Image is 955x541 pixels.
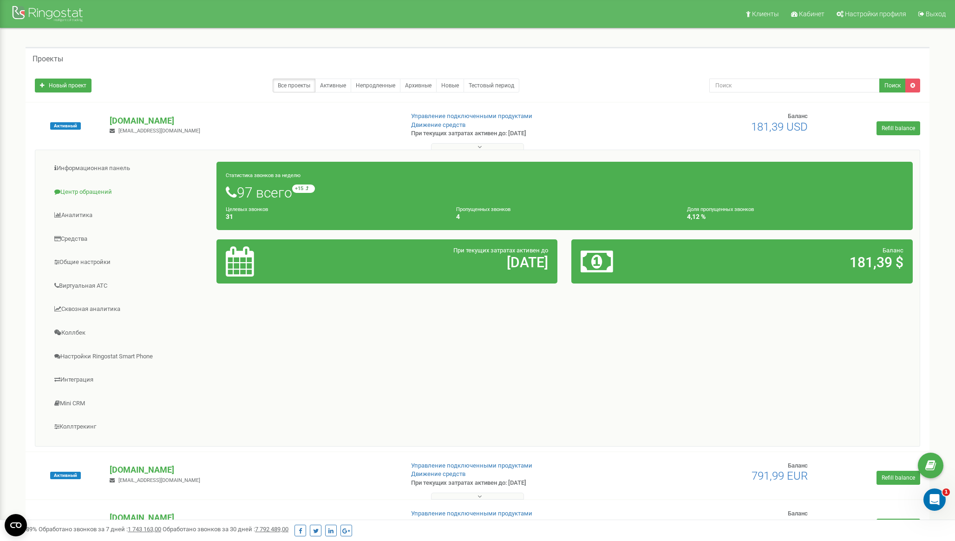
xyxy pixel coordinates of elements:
span: Активный [50,122,81,130]
a: Управление подключенными продуктами [411,462,532,469]
a: Коллтрекинг [42,416,217,438]
span: Обработано звонков за 30 дней : [163,526,288,533]
span: При текущих затратах активен до [453,247,548,254]
a: Refill balance [877,519,920,533]
span: [EMAIL_ADDRESS][DOMAIN_NAME] [118,477,200,483]
a: Refill balance [877,471,920,485]
span: Баланс [788,112,808,119]
span: Баланс [883,247,903,254]
a: Центр обращений [42,181,217,204]
h4: 4,12 % [687,213,903,220]
h2: 181,39 $ [693,255,903,270]
a: Непродленные [351,79,400,92]
a: Аналитика [42,204,217,227]
h4: 4 [456,213,673,220]
a: Интеграция [42,369,217,391]
a: Движение средств [411,121,465,128]
small: Пропущенных звонков [456,206,510,212]
span: -2,08 USD [760,517,808,530]
span: Выход [926,10,946,18]
h1: 97 всего [226,185,903,200]
a: Управление подключенными продуктами [411,510,532,517]
a: Новые [436,79,464,92]
h2: [DATE] [338,255,548,270]
a: Архивные [400,79,437,92]
span: Активный [50,472,81,479]
small: Статистика звонков за неделю [226,172,301,178]
u: 7 792 489,00 [255,526,288,533]
a: Mini CRM [42,392,217,415]
a: Активные [315,79,351,92]
a: Движение средств [411,470,465,477]
img: Ringostat Logo [12,4,86,26]
a: Управление подключенными продуктами [411,112,532,119]
span: Клиенты [752,10,779,18]
a: Коллбек [42,322,217,344]
a: Все проекты [273,79,315,92]
a: Refill balance [877,121,920,135]
h5: Проекты [33,55,63,63]
iframe: Intercom live chat [923,488,946,511]
small: Целевых звонков [226,206,268,212]
a: Сквозная аналитика [42,298,217,321]
a: Виртуальная АТС [42,275,217,297]
small: Доля пропущенных звонков [687,206,754,212]
span: Баланс [788,510,808,517]
span: Баланс [788,462,808,469]
small: +15 [292,185,315,193]
p: [DOMAIN_NAME] [110,464,395,476]
a: Новый проект [35,79,92,92]
span: Настройки профиля [845,10,906,18]
button: Поиск [879,79,906,92]
span: 181,39 USD [751,120,808,133]
span: Кабинет [799,10,824,18]
a: Тестовый период [464,79,519,92]
span: 1 [942,488,950,496]
p: [DOMAIN_NAME] [110,512,395,524]
u: 1 743 163,00 [128,526,161,533]
a: Средства [42,228,217,251]
a: Общие настройки [42,251,217,274]
span: 791,99 EUR [752,469,808,482]
input: Поиск [709,79,880,92]
p: [DOMAIN_NAME] [110,115,395,127]
span: [EMAIL_ADDRESS][DOMAIN_NAME] [118,128,200,134]
a: Движение средств [411,518,465,525]
p: При текущих затратах активен до: [DATE] [411,129,622,138]
button: Open CMP widget [5,514,27,536]
a: Настройки Ringostat Smart Phone [42,345,217,368]
h4: 31 [226,213,442,220]
a: Информационная панель [42,157,217,180]
span: Обработано звонков за 7 дней : [39,526,161,533]
p: При текущих затратах активен до: [DATE] [411,479,622,488]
